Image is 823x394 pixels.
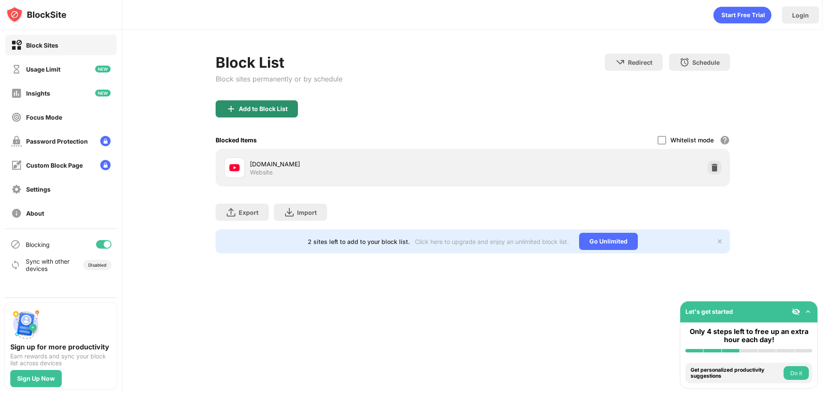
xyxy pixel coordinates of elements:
[26,90,50,97] div: Insights
[11,40,22,51] img: block-on.svg
[784,366,809,380] button: Do it
[670,136,714,144] div: Whitelist mode
[11,64,22,75] img: time-usage-off.svg
[100,136,111,146] img: lock-menu.svg
[716,238,723,245] img: x-button.svg
[95,66,111,72] img: new-icon.svg
[26,114,62,121] div: Focus Mode
[216,75,342,83] div: Block sites permanently or by schedule
[250,168,273,176] div: Website
[692,59,720,66] div: Schedule
[792,12,809,19] div: Login
[11,160,22,171] img: customize-block-page-off.svg
[26,162,83,169] div: Custom Block Page
[685,328,812,344] div: Only 4 steps left to free up an extra hour each day!
[11,184,22,195] img: settings-off.svg
[88,262,106,268] div: Disabled
[685,308,733,315] div: Let's get started
[11,112,22,123] img: focus-off.svg
[792,307,800,316] img: eye-not-visible.svg
[579,233,638,250] div: Go Unlimited
[10,239,21,250] img: blocking-icon.svg
[297,209,317,216] div: Import
[26,241,50,248] div: Blocking
[11,88,22,99] img: insights-off.svg
[95,90,111,96] img: new-icon.svg
[6,6,66,23] img: logo-blocksite.svg
[250,159,473,168] div: [DOMAIN_NAME]
[691,367,781,379] div: Get personalized productivity suggestions
[10,353,111,367] div: Earn rewards and sync your block list across devices
[415,238,569,245] div: Click here to upgrade and enjoy an unlimited block list.
[26,210,44,217] div: About
[11,208,22,219] img: about-off.svg
[26,66,60,73] div: Usage Limit
[713,6,772,24] div: animation
[239,105,288,112] div: Add to Block List
[628,59,652,66] div: Redirect
[11,136,22,147] img: password-protection-off.svg
[239,209,258,216] div: Export
[10,308,41,339] img: push-signup.svg
[26,138,88,145] div: Password Protection
[216,136,257,144] div: Blocked Items
[26,42,58,49] div: Block Sites
[308,238,410,245] div: 2 sites left to add to your block list.
[10,260,21,270] img: sync-icon.svg
[229,162,240,173] img: favicons
[17,375,55,382] div: Sign Up Now
[216,54,342,71] div: Block List
[10,343,111,351] div: Sign up for more productivity
[26,186,51,193] div: Settings
[100,160,111,170] img: lock-menu.svg
[26,258,70,272] div: Sync with other devices
[804,307,812,316] img: omni-setup-toggle.svg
